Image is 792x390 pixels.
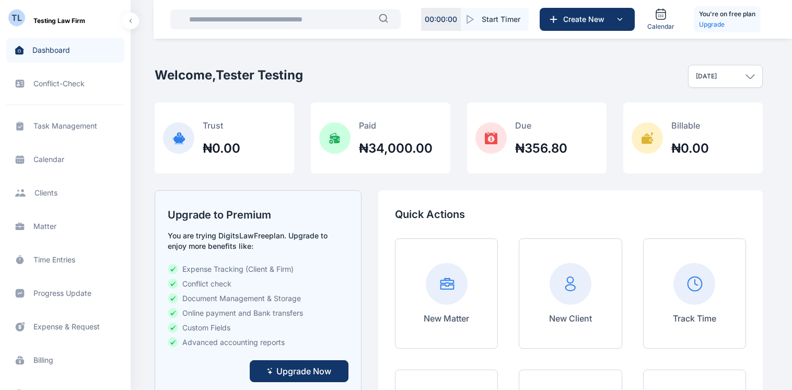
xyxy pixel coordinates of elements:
p: Paid [359,119,433,132]
a: matter [6,214,124,239]
p: Trust [203,119,240,132]
button: TL [8,13,25,29]
span: Advanced accounting reports [182,337,285,348]
div: TL [11,12,22,24]
a: expense & request [6,314,124,339]
span: Create New [559,14,613,25]
span: Start Timer [482,14,520,25]
h2: ₦34,000.00 [359,140,433,157]
p: Quick Actions [395,207,746,222]
span: Custom Fields [182,323,230,333]
span: Document Management & Storage [182,293,301,304]
p: New Client [549,312,592,325]
button: Start Timer [461,8,529,31]
h2: Welcome, Tester Testing [155,67,303,84]
a: progress update [6,281,124,306]
span: Upgrade Now [276,365,331,377]
p: New Matter [424,312,469,325]
span: Calendar [647,22,674,31]
h2: ₦0.00 [671,140,709,157]
p: Billable [671,119,709,132]
button: Create New [540,8,635,31]
a: Upgrade [699,19,755,30]
h2: ₦356.80 [515,140,567,157]
p: [DATE] [696,72,717,81]
span: Online payment and Bank transfers [182,308,303,318]
p: Due [515,119,567,132]
a: calendar [6,147,124,172]
a: Calendar [643,4,679,35]
h5: You're on free plan [699,9,755,19]
a: dashboard [6,38,124,63]
a: billing [6,348,124,373]
a: clients [6,180,124,205]
a: time entries [6,247,124,272]
span: Testing Law Firm [33,16,85,26]
a: conflict-check [6,71,124,96]
p: You are trying DigitsLaw Free plan. Upgrade to enjoy more benefits like: [168,231,348,251]
p: Track Time [673,312,716,325]
h2: ₦0.00 [203,140,240,157]
p: 00 : 00 : 00 [425,14,457,25]
h2: Upgrade to Premium [168,208,348,222]
span: Conflict check [182,279,231,289]
a: task management [6,113,124,139]
button: Upgrade Now [250,360,348,382]
span: Expense Tracking (Client & Firm) [182,264,294,274]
